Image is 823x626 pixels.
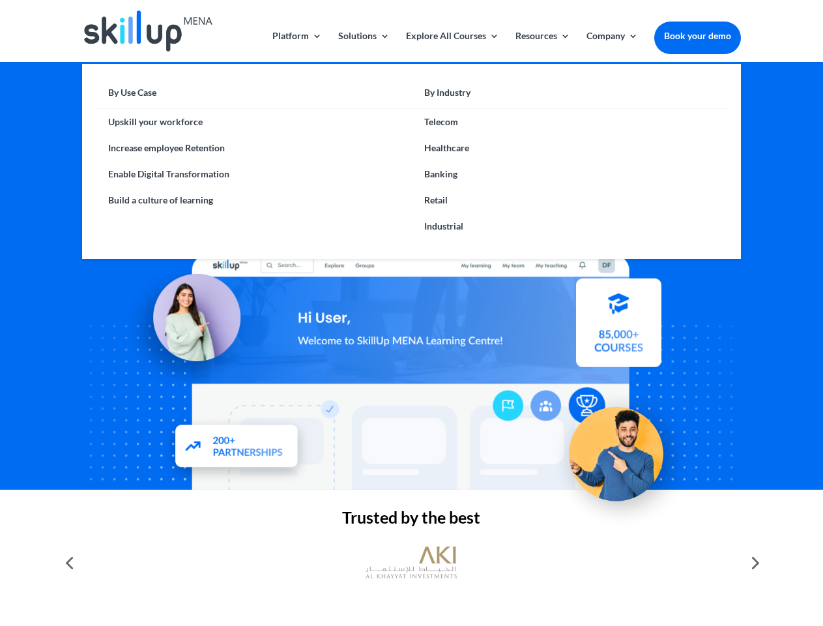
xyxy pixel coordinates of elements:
[411,109,727,135] a: Telecom
[411,187,727,213] a: Retail
[411,83,727,109] a: By Industry
[122,260,253,391] img: Learning Management Solution - SkillUp
[95,83,411,109] a: By Use Case
[406,31,499,62] a: Explore All Courses
[586,31,638,62] a: Company
[95,187,411,213] a: Build a culture of learning
[84,10,212,52] img: Skillup Mena
[515,31,570,62] a: Resources
[162,413,313,484] img: Partners - SkillUp Mena
[411,135,727,161] a: Healthcare
[576,284,661,372] img: Courses library - SkillUp MENA
[654,22,741,50] a: Book your demo
[411,161,727,187] a: Banking
[272,31,322,62] a: Platform
[411,213,727,239] a: Industrial
[550,380,695,524] img: Upskill your workforce - SkillUp
[95,161,411,187] a: Enable Digital Transformation
[366,540,457,586] img: al khayyat investments logo
[82,509,740,532] h2: Trusted by the best
[606,485,823,626] iframe: Chat Widget
[338,31,390,62] a: Solutions
[95,109,411,135] a: Upskill your workforce
[95,135,411,161] a: Increase employee Retention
